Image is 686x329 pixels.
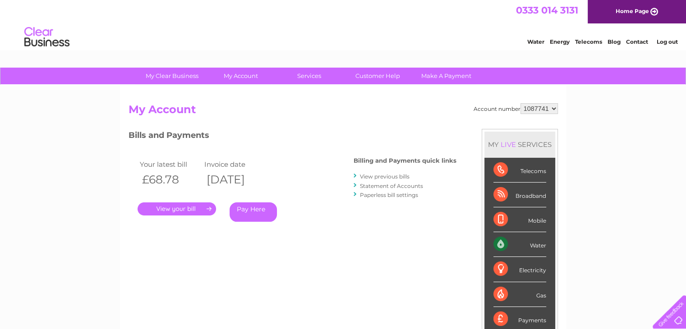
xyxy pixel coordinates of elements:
[409,68,483,84] a: Make A Payment
[129,103,558,120] h2: My Account
[360,192,418,198] a: Paperless bill settings
[341,68,415,84] a: Customer Help
[360,173,410,180] a: View previous bills
[575,38,602,45] a: Telecoms
[130,5,557,44] div: Clear Business is a trading name of Verastar Limited (registered in [GEOGRAPHIC_DATA] No. 3667643...
[608,38,621,45] a: Blog
[129,129,456,145] h3: Bills and Payments
[484,132,555,157] div: MY SERVICES
[203,68,278,84] a: My Account
[360,183,423,189] a: Statement of Accounts
[493,183,546,207] div: Broadband
[138,202,216,215] a: .
[230,202,277,222] a: Pay Here
[499,140,518,149] div: LIVE
[493,232,546,257] div: Water
[138,158,203,170] td: Your latest bill
[135,68,209,84] a: My Clear Business
[493,257,546,282] div: Electricity
[626,38,648,45] a: Contact
[550,38,570,45] a: Energy
[493,207,546,232] div: Mobile
[493,158,546,183] div: Telecoms
[138,170,203,189] th: £68.78
[272,68,346,84] a: Services
[493,282,546,307] div: Gas
[474,103,558,114] div: Account number
[656,38,677,45] a: Log out
[202,170,267,189] th: [DATE]
[202,158,267,170] td: Invoice date
[24,23,70,51] img: logo.png
[516,5,578,16] a: 0333 014 3131
[527,38,544,45] a: Water
[354,157,456,164] h4: Billing and Payments quick links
